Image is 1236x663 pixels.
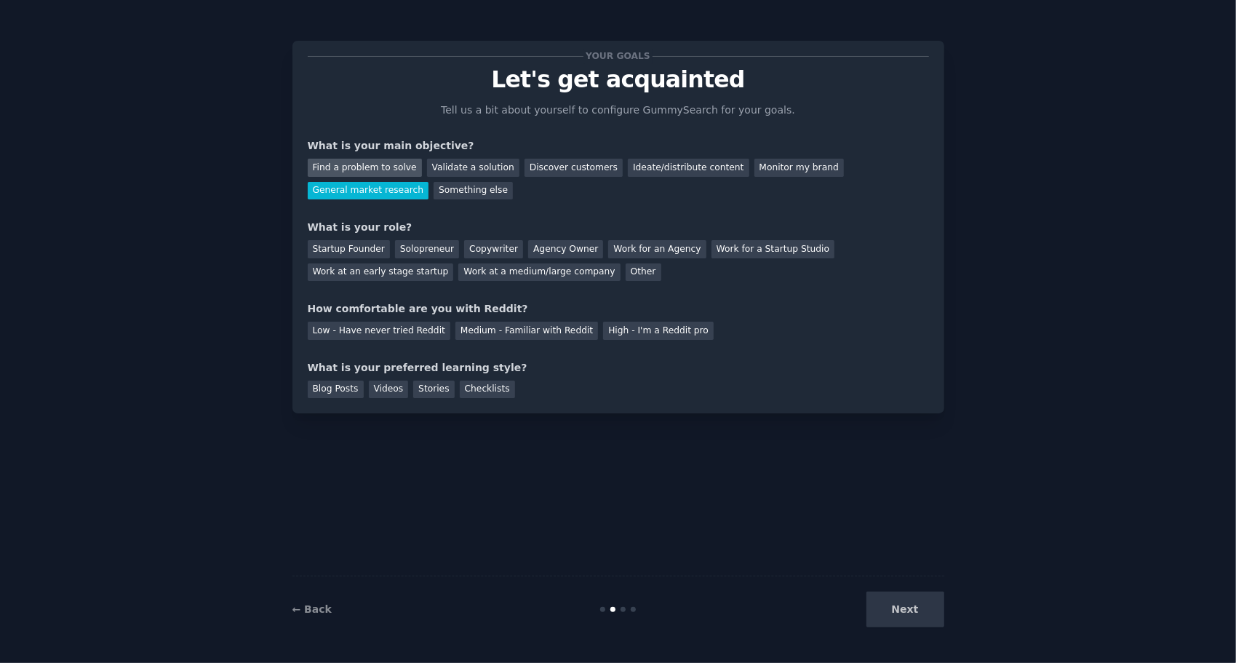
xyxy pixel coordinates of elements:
div: Copywriter [464,240,523,258]
div: Low - Have never tried Reddit [308,322,450,340]
p: Let's get acquainted [308,67,929,92]
div: Something else [434,182,513,200]
div: Validate a solution [427,159,519,177]
div: How comfortable are you with Reddit? [308,301,929,317]
div: What is your role? [308,220,929,235]
div: Ideate/distribute content [628,159,749,177]
div: Stories [413,381,454,399]
p: Tell us a bit about yourself to configure GummySearch for your goals. [435,103,802,118]
a: ← Back [292,603,332,615]
div: Monitor my brand [754,159,844,177]
div: Discover customers [525,159,623,177]
div: What is your preferred learning style? [308,360,929,376]
div: Work for an Agency [608,240,706,258]
div: Work for a Startup Studio [711,240,834,258]
div: Agency Owner [528,240,603,258]
div: Solopreneur [395,240,459,258]
div: Videos [369,381,409,399]
span: Your goals [583,49,653,64]
div: Find a problem to solve [308,159,422,177]
div: Work at an early stage startup [308,263,454,282]
div: Startup Founder [308,240,390,258]
div: Checklists [460,381,515,399]
div: Medium - Familiar with Reddit [455,322,598,340]
div: Blog Posts [308,381,364,399]
div: What is your main objective? [308,138,929,154]
div: Work at a medium/large company [458,263,620,282]
div: High - I'm a Reddit pro [603,322,714,340]
div: General market research [308,182,429,200]
div: Other [626,263,661,282]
